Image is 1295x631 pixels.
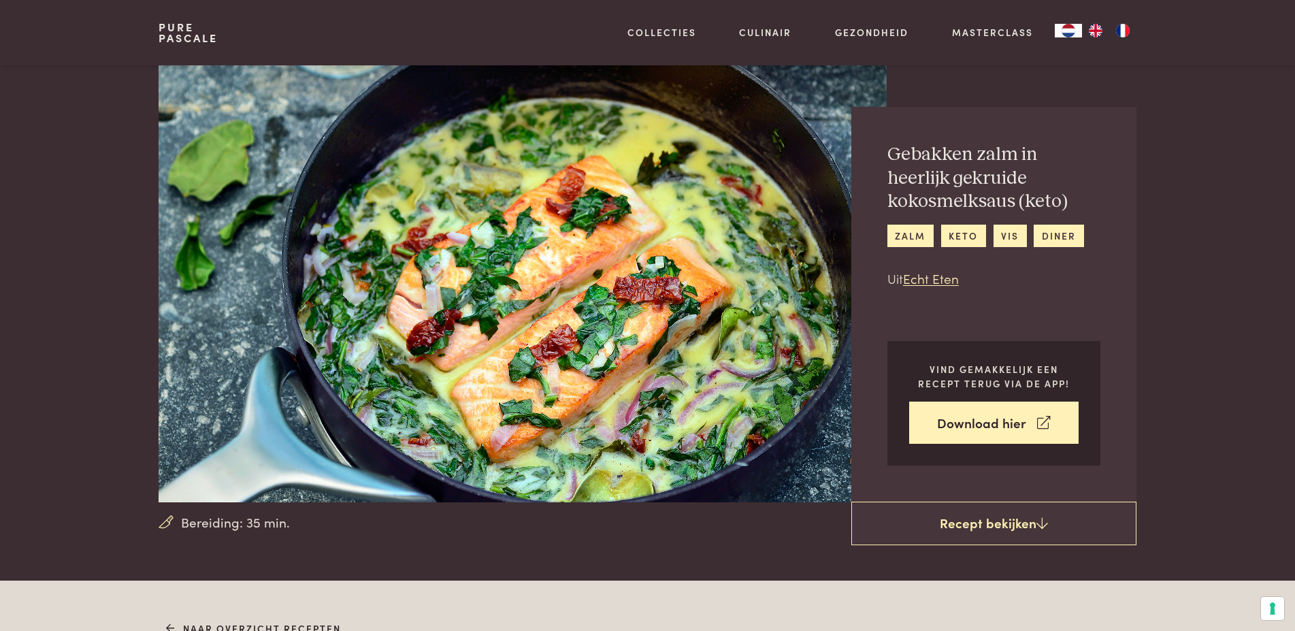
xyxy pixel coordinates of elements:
aside: Language selected: Nederlands [1055,24,1136,37]
a: FR [1109,24,1136,37]
a: vis [994,225,1027,247]
a: Culinair [739,25,791,39]
a: zalm [887,225,934,247]
button: Uw voorkeuren voor toestemming voor trackingtechnologieën [1261,597,1284,620]
a: Download hier [909,402,1079,444]
p: Vind gemakkelijk een recept terug via de app! [909,362,1079,390]
p: Uit [887,269,1100,289]
div: Language [1055,24,1082,37]
h2: Gebakken zalm in heerlijk gekruide kokosmelksaus (keto) [887,143,1100,214]
a: NL [1055,24,1082,37]
a: EN [1082,24,1109,37]
a: keto [941,225,986,247]
a: Collecties [627,25,696,39]
img: Gebakken zalm in heerlijk gekruide kokosmelksaus (keto) [159,65,886,502]
a: Gezondheid [835,25,908,39]
a: diner [1034,225,1083,247]
a: Echt Eten [903,269,959,287]
a: Masterclass [952,25,1033,39]
ul: Language list [1082,24,1136,37]
a: Recept bekijken [851,502,1136,545]
a: PurePascale [159,22,218,44]
span: Bereiding: 35 min. [181,513,290,532]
